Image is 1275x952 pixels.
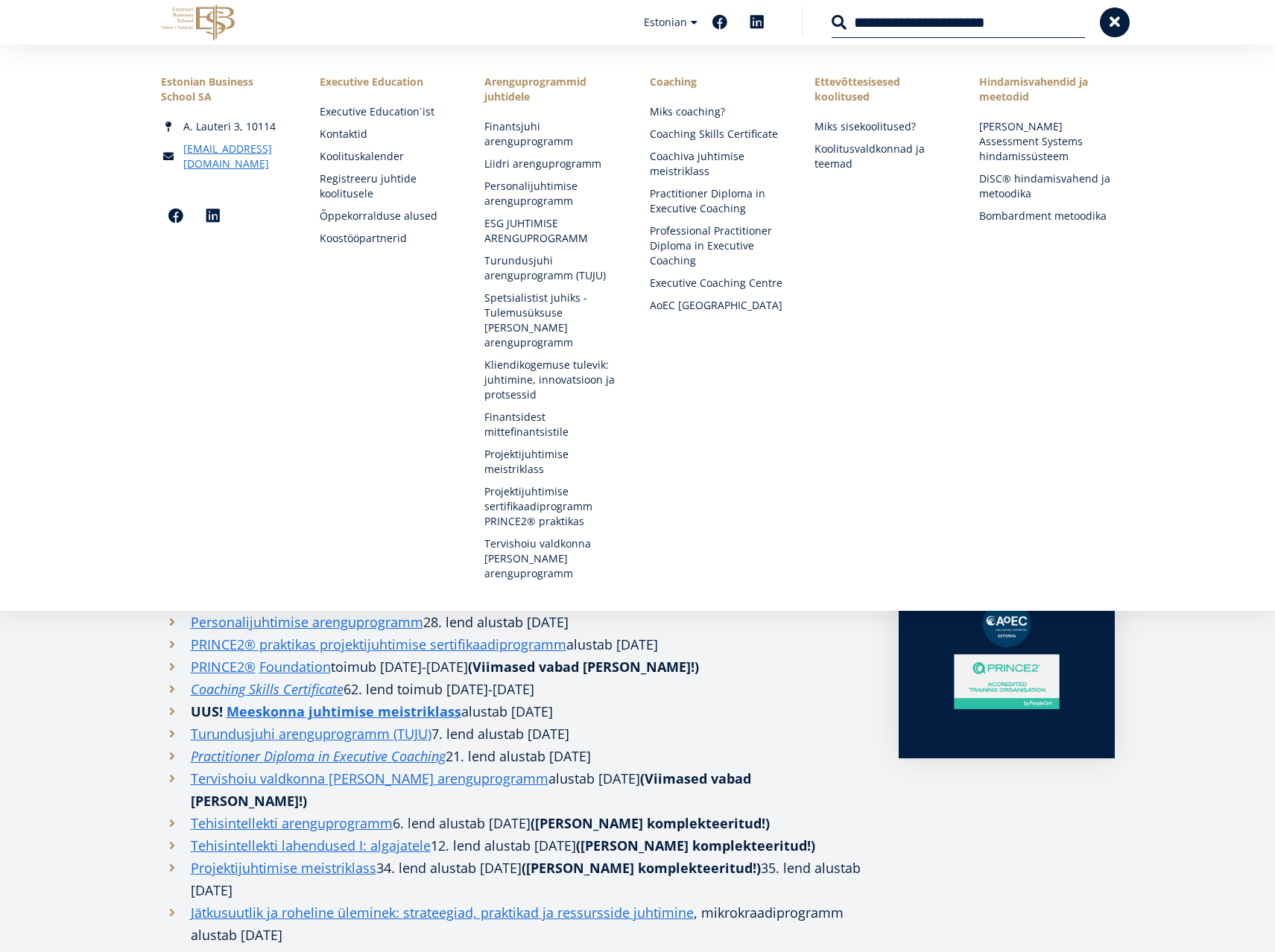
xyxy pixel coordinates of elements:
a: Arenguprogrammid juhtidele [484,74,619,104]
a: Koolituskalender [320,149,455,164]
a: Miks coaching? [650,104,785,119]
strong: Meeskonna juhtimise meistriklass [227,702,461,720]
strong: UUS! [191,702,223,720]
a: [PERSON_NAME] Assessment Systems hindamissüsteem [979,119,1114,164]
a: Personalijuhtimise arenguprogramm [191,611,423,633]
li: alustab [DATE] [161,767,869,812]
em: Coaching Skills Certificate [191,680,344,698]
a: Tehisintellekti lahendused I: algajatele [191,834,431,857]
a: Practitioner Diploma in Executive Coaching [650,186,785,216]
a: Foundation [259,656,331,678]
a: Finantsidest mittefinantsistile [484,410,619,439]
a: Linkedin [198,201,228,231]
strong: ([PERSON_NAME] komplekteeritud!) [531,814,770,832]
li: 28. lend alustab [DATE] [161,611,869,633]
a: Coaching Skills Certificate [191,678,344,700]
a: Projektijuhtimise meistriklass [191,857,376,879]
a: ® [244,656,256,678]
a: Coaching Skills Certificate [650,127,785,142]
a: Coaching [650,74,785,89]
a: Practitioner Diploma in Executive Coaching [191,745,446,767]
a: PRINCE2® praktikas projektijuhtimise sertifikaadiprogramm [191,633,566,656]
a: Õppekorralduse alused [320,209,455,223]
a: Facebook [161,201,191,231]
a: Meeskonna juhtimise meistriklass [227,700,461,723]
a: Personalijuhtimise arenguprogramm [484,179,619,209]
li: 12. lend alustab [DATE] [161,834,869,857]
a: Ettevõttesisesed koolitused [814,74,949,104]
a: Kliendikogemuse tulevik: juhtimine, innovatsioon ja protsessid [484,358,619,402]
a: Coachiva juhtimise meistriklass [650,149,785,179]
a: AoEC [GEOGRAPHIC_DATA] [650,298,785,313]
a: Executive Education´ist [320,104,455,119]
a: PRINCE2 [191,656,244,678]
a: Tervishoiu valdkonna [PERSON_NAME] arenguprogramm [484,536,619,581]
li: , mikrokraadiprogramm alustab [DATE] [161,901,869,946]
a: Turundusjuhi arenguprogramm (TUJU) [191,723,431,745]
a: DiSC® hindamisvahend ja metoodika [979,171,1114,201]
a: Facebook [705,7,735,37]
li: alustab [DATE] [161,633,869,656]
strong: ([PERSON_NAME] komplekteeritud!) [522,859,761,877]
a: [EMAIL_ADDRESS][DOMAIN_NAME] [183,142,291,171]
li: 62. lend toimub [DATE]-[DATE] [161,678,869,700]
a: Executive Coaching Centre [650,276,785,291]
a: Projektijuhtimise meistriklass [484,447,619,477]
a: Liidri arenguprogramm [484,156,619,171]
a: Hindamisvahendid ja meetodid [979,74,1114,104]
strong: (Viimased vabad [PERSON_NAME]!) [468,658,699,676]
div: Estonian Business School SA [161,74,291,104]
li: 7. lend alustab [DATE] [161,723,869,745]
a: Finantsjuhi arenguprogramm [484,119,619,149]
a: Jätkusuutlik ja roheline üleminek: strateegiad, praktikad ja ressursside juhtimine [191,901,694,924]
a: Koolitusvaldkonnad ja teemad [814,142,949,171]
a: Kontaktid [320,127,455,142]
li: . lend alustab [DATE] [161,745,869,767]
a: Miks sisekoolitused? [814,119,949,134]
a: Linkedin [742,7,772,37]
a: Koostööpartnerid [320,231,455,246]
a: Tehisintellekti arenguprogramm [191,812,393,834]
i: 21 [446,747,461,765]
a: Spetsialistist juhiks - Tulemusüksuse [PERSON_NAME] arenguprogramm [484,291,619,350]
em: Practitioner Diploma in Executive Coaching [191,747,446,765]
a: Registreeru juhtide koolitusele [320,171,455,201]
li: alustab [DATE] [161,700,869,723]
li: toimub [DATE]-[DATE] [161,656,869,678]
a: Tervishoiu valdkonna [PERSON_NAME] arenguprogramm [191,767,548,790]
strong: ([PERSON_NAME] komplekteeritud!) [576,837,815,854]
a: Professional Practitioner Diploma in Executive Coaching [650,223,785,268]
a: Projektijuhtimise sertifikaadiprogramm PRINCE2® praktikas [484,484,619,529]
a: Bombardment metoodika [979,209,1114,223]
a: Executive Education [320,74,455,89]
a: ESG JUHTIMISE ARENGUPROGRAMM [484,216,619,246]
div: A. Lauteri 3, 10114 [161,119,291,134]
li: 34. lend alustab [DATE] 35. lend alustab [DATE] [161,857,869,901]
a: Turundusjuhi arenguprogramm (TUJU) [484,253,619,283]
li: 6. lend alustab [DATE] [161,812,869,834]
